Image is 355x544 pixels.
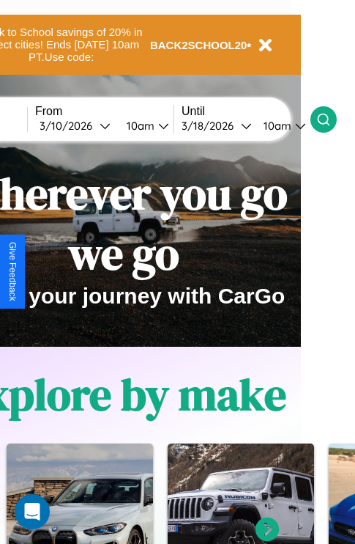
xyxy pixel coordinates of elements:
div: 3 / 10 / 2026 [40,119,100,133]
button: 3/10/2026 [35,118,115,133]
label: From [35,105,173,118]
button: 10am [115,118,173,133]
b: BACK2SCHOOL20 [150,39,247,51]
label: Until [182,105,310,118]
div: 10am [119,119,158,133]
div: 10am [256,119,295,133]
div: Open Intercom Messenger [15,494,50,529]
div: Give Feedback [7,242,18,301]
button: 10am [252,118,310,133]
div: 3 / 18 / 2026 [182,119,241,133]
